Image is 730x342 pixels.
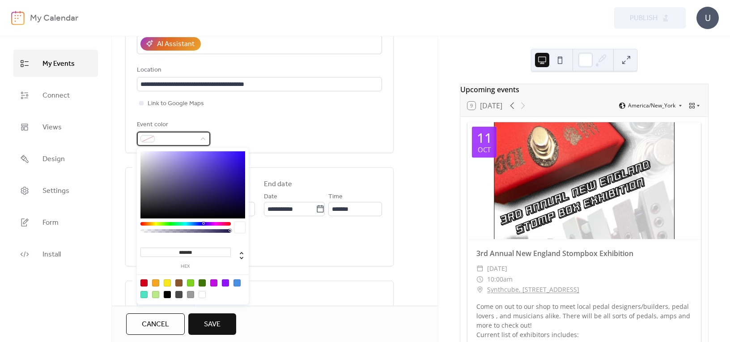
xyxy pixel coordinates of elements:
[142,319,169,330] span: Cancel
[175,279,182,286] div: #8B572A
[13,209,98,236] a: Form
[140,279,148,286] div: #D0021B
[476,263,484,274] div: ​
[13,240,98,268] a: Install
[13,113,98,141] a: Views
[328,192,343,202] span: Time
[199,291,206,298] div: #FFFFFF
[152,291,159,298] div: #B8E986
[42,248,61,261] span: Install
[487,263,507,274] span: [DATE]
[13,145,98,172] a: Design
[140,264,231,269] label: hex
[187,291,194,298] div: #9B9B9B
[152,279,159,286] div: #F5A623
[264,192,277,202] span: Date
[42,152,65,166] span: Design
[30,10,78,27] b: My Calendar
[476,274,484,285] div: ​
[164,279,171,286] div: #F8E71C
[42,57,75,71] span: My Events
[175,291,182,298] div: #4A4A4A
[467,248,701,259] div: 3rd Annual New England Stompbox Exhibition
[137,65,380,76] div: Location
[42,216,59,230] span: Form
[140,37,201,51] button: AI Assistant
[187,279,194,286] div: #7ED321
[140,291,148,298] div: #50E3C2
[487,274,513,285] span: 10:00am
[42,120,62,134] span: Views
[478,146,491,153] div: Oct
[126,313,185,335] button: Cancel
[210,279,217,286] div: #BD10E0
[11,11,25,25] img: logo
[477,131,492,145] div: 11
[487,284,579,295] a: Synthcube, [STREET_ADDRESS]
[42,89,70,103] span: Connect
[233,279,241,286] div: #4A90E2
[476,284,484,295] div: ​
[460,84,708,95] div: Upcoming events
[264,179,292,190] div: End date
[13,81,98,109] a: Connect
[157,39,195,50] div: AI Assistant
[222,279,229,286] div: #9013FE
[696,7,719,29] div: U
[13,50,98,77] a: My Events
[137,120,208,130] div: Event color
[42,184,69,198] span: Settings
[188,313,236,335] button: Save
[148,98,204,109] span: Link to Google Maps
[204,319,221,330] span: Save
[164,291,171,298] div: #000000
[199,279,206,286] div: #417505
[13,177,98,204] a: Settings
[628,103,675,108] span: America/New_York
